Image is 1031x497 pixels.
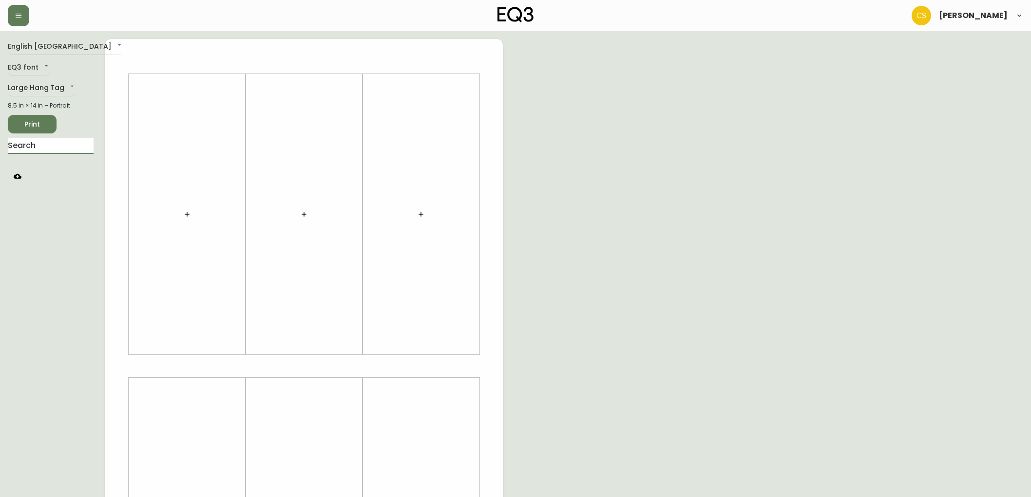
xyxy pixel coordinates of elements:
img: logo [497,7,534,22]
div: English [GEOGRAPHIC_DATA] [8,39,123,55]
button: Print [8,115,57,133]
div: EQ3 font [8,60,50,76]
div: Large Hang Tag [8,80,76,96]
input: Search [8,138,94,154]
div: 8.5 in × 14 in – Portrait [8,101,94,110]
img: 996bfd46d64b78802a67b62ffe4c27a2 [912,6,931,25]
span: Print [16,118,49,130]
span: [PERSON_NAME] [939,12,1008,19]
